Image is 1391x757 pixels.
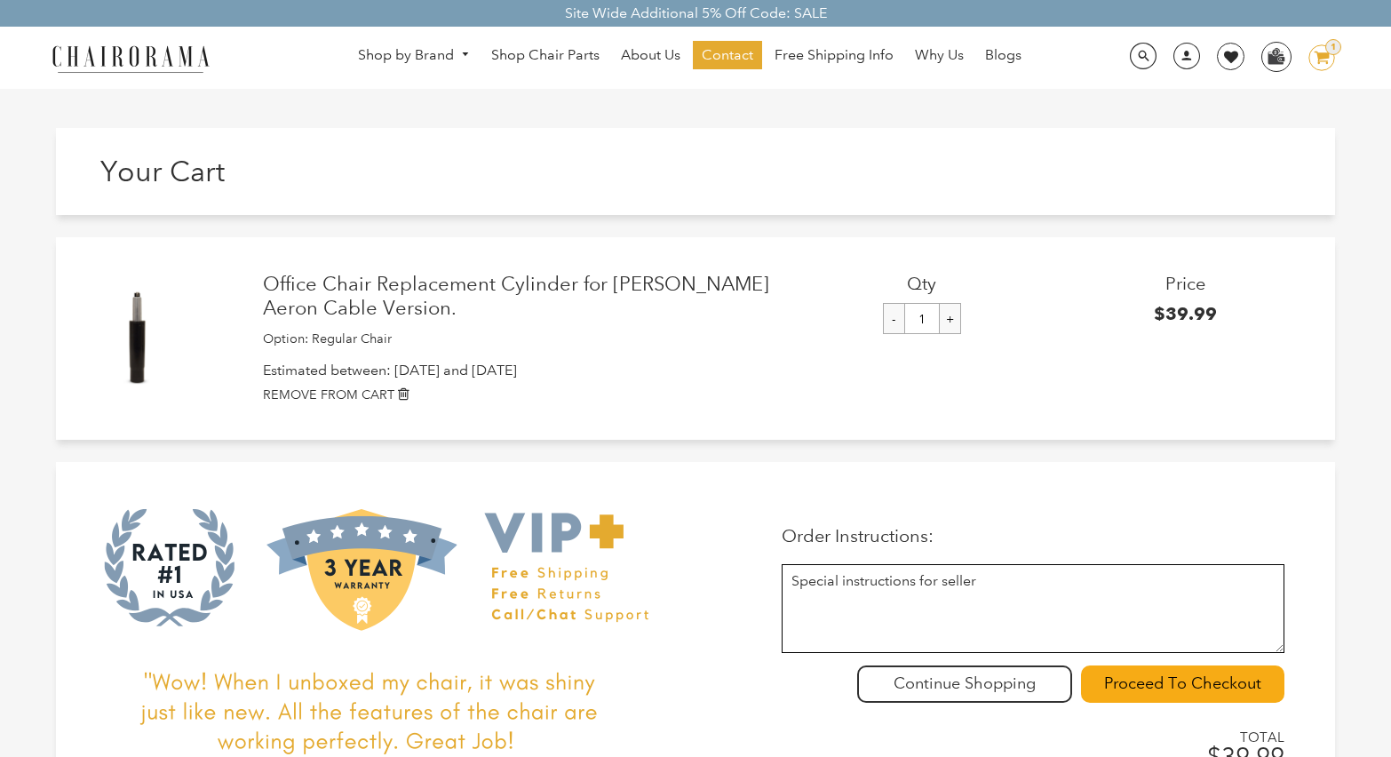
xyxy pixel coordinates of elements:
[1154,303,1217,324] span: $39.99
[621,46,680,65] span: About Us
[1081,665,1284,703] input: Proceed To Checkout
[263,273,791,320] a: Office Chair Replacement Cylinder for [PERSON_NAME] Aeron Cable Version.
[612,41,689,69] a: About Us
[482,41,608,69] a: Shop Chair Parts
[775,46,894,65] span: Free Shipping Info
[985,46,1021,65] span: Blogs
[87,289,187,389] img: Office Chair Replacement Cylinder for Herman Miller Aeron Cable Version. - Regular Chair
[491,46,600,65] span: Shop Chair Parts
[976,41,1030,69] a: Blogs
[263,331,392,347] small: Option: Regular Chair
[857,665,1072,703] div: Continue Shopping
[263,362,517,378] span: Estimated between: [DATE] and [DATE]
[782,525,1284,546] p: Order Instructions:
[939,303,961,334] input: +
[693,41,762,69] a: Contact
[349,42,479,69] a: Shop by Brand
[702,46,753,65] span: Contact
[1053,273,1317,294] h3: Price
[906,41,973,69] a: Why Us
[295,41,1085,74] nav: DesktopNavigation
[42,43,219,74] img: chairorama
[263,386,394,402] small: REMOVE FROM CART
[263,386,1318,404] a: REMOVE FROM CART
[766,41,902,69] a: Free Shipping Info
[1262,43,1290,69] img: WhatsApp_Image_2024-07-12_at_16.23.01.webp
[1198,729,1284,745] span: TOTAL
[1295,44,1335,71] a: 1
[100,155,695,188] h1: Your Cart
[883,303,905,334] input: -
[915,46,964,65] span: Why Us
[1325,39,1341,55] div: 1
[790,273,1053,294] h3: Qty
